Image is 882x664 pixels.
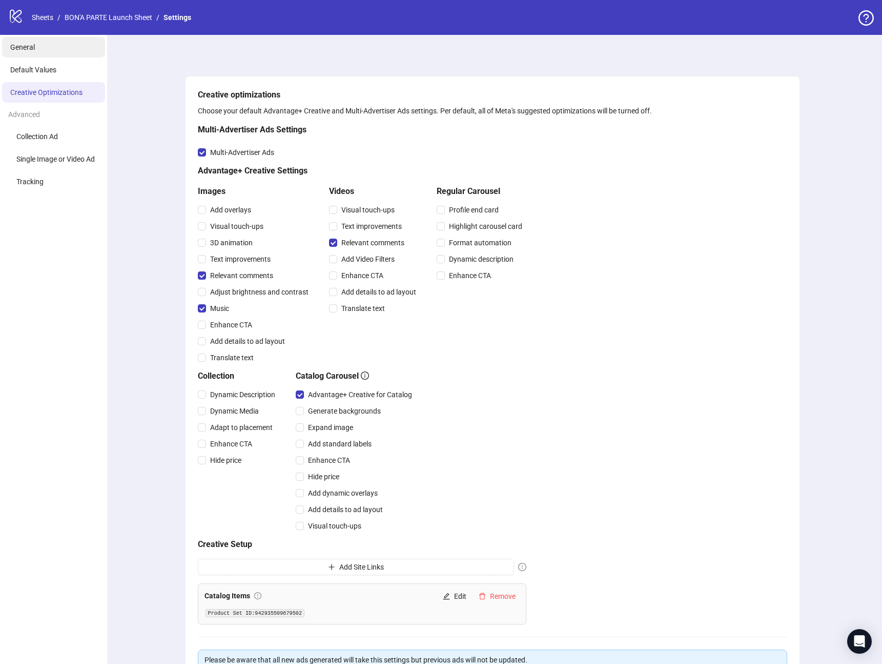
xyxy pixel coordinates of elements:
span: Enhance CTA [206,438,256,450]
h5: Collection [198,370,279,382]
span: General [10,43,35,51]
li: / [156,12,159,23]
li: / [57,12,60,23]
span: Dynamic Media [206,405,263,417]
button: Remove [475,590,520,602]
span: Enhance CTA [206,319,256,330]
span: Format automation [445,237,516,248]
span: Add dynamic overlays [304,487,382,499]
span: Relevant comments [206,270,277,281]
h5: Catalog Carousel [296,370,416,382]
span: plus [328,563,335,571]
a: BON'A PARTE Launch Sheet [63,12,154,23]
span: Translate text [337,303,389,314]
span: Visual touch-ups [304,520,365,532]
span: Add details to ad layout [206,336,289,347]
h5: Images [198,185,313,198]
span: 3D animation [206,237,257,248]
a: Settings [161,12,193,23]
span: Enhance CTA [304,455,354,466]
span: Dynamic description [445,253,518,265]
span: Music [206,303,233,314]
h5: Creative optimizations [198,89,787,101]
h5: Videos [329,185,420,198]
span: question-circle [858,10,874,26]
span: exclamation-circle [518,563,526,571]
span: Generate backgrounds [304,405,385,417]
span: Single Image or Video Ad [16,155,95,163]
span: Add Site Links [339,563,384,571]
span: Add overlays [206,204,255,216]
span: Adjust brightness and contrast [206,286,313,298]
span: Remove [490,592,516,600]
span: Hide price [304,471,343,482]
span: Collection Ad [16,132,58,141]
span: Hide price [206,455,245,466]
div: Choose your default Advantage+ Creative and Multi-Advertiser Ads settings. Per default, all of Me... [198,105,787,116]
span: Visual touch-ups [206,221,268,232]
strong: Catalog Items [204,592,250,600]
span: Advantage+ Creative for Catalog [304,389,416,400]
span: exclamation-circle [254,592,261,599]
button: Edit [439,590,470,602]
span: Highlight carousel card [445,221,526,232]
h5: Creative Setup [198,538,526,551]
span: Add Video Filters [337,253,399,265]
span: Multi-Advertiser Ads [206,147,278,158]
span: Relevant comments [337,237,408,248]
span: Edit [454,592,466,600]
span: Expand image [304,422,357,433]
span: Creative Optimizations [10,88,83,96]
span: Enhance CTA [337,270,387,281]
span: Tracking [16,178,44,186]
code: Product Set ID: 942935509679502 [206,609,305,617]
h5: Advantage+ Creative Settings [198,165,526,177]
span: Add details to ad layout [304,504,387,515]
button: Add Site Links [198,559,514,575]
span: edit [443,593,450,600]
span: Default Values [10,66,56,74]
span: Adapt to placement [206,422,277,433]
span: Profile end card [445,204,503,216]
span: Visual touch-ups [337,204,399,216]
span: Text improvements [337,221,406,232]
h5: Multi-Advertiser Ads Settings [198,124,526,136]
span: Enhance CTA [445,270,495,281]
span: Translate text [206,352,258,363]
h5: Regular Carousel [437,185,526,198]
div: Open Intercom Messenger [847,629,872,654]
a: Sheets [30,12,55,23]
span: info-circle [361,372,369,380]
span: Dynamic Description [206,389,279,400]
span: Add details to ad layout [337,286,420,298]
span: Add standard labels [304,438,376,450]
span: Text improvements [206,253,275,265]
span: delete [479,593,486,600]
